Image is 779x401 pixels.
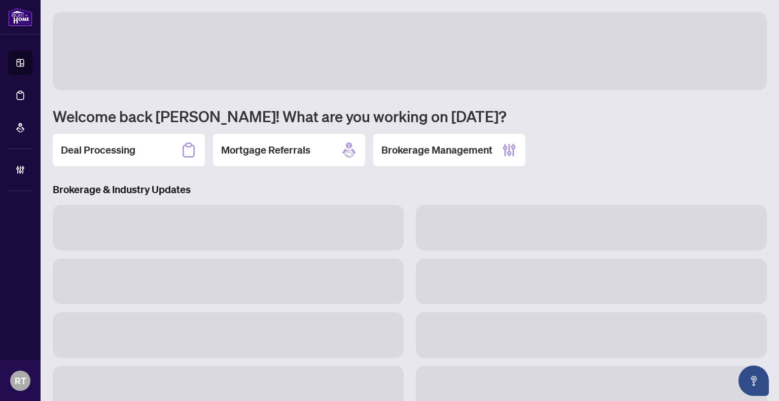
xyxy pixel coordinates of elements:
h2: Mortgage Referrals [221,143,310,157]
h2: Deal Processing [61,143,135,157]
button: Open asap [738,366,769,396]
h2: Brokerage Management [381,143,492,157]
h1: Welcome back [PERSON_NAME]! What are you working on [DATE]? [53,106,767,126]
img: logo [8,8,32,26]
span: RT [15,374,26,388]
h3: Brokerage & Industry Updates [53,183,767,197]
